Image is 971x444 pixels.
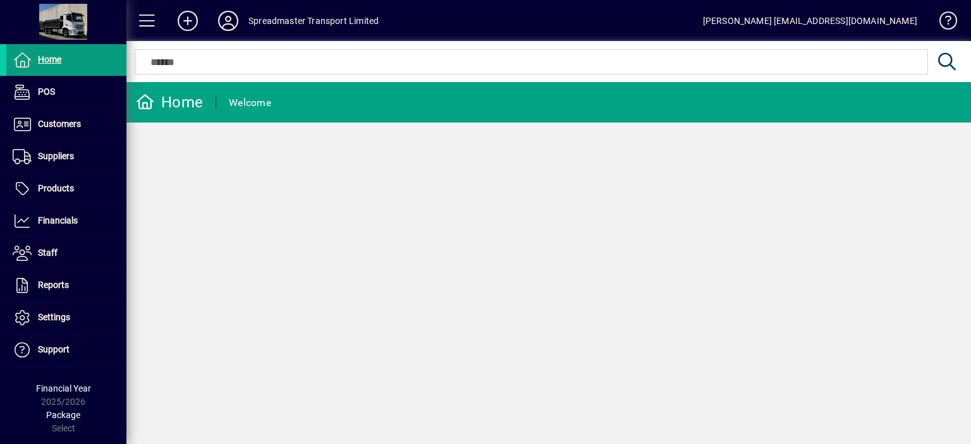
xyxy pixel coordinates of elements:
a: Support [6,334,126,366]
span: POS [38,87,55,97]
span: Financials [38,215,78,225]
span: Reports [38,280,69,290]
span: Settings [38,312,70,322]
a: Customers [6,109,126,140]
span: Package [46,410,80,420]
span: Staff [38,248,58,258]
a: POS [6,76,126,108]
a: Settings [6,302,126,333]
span: Products [38,183,74,193]
a: Knowledge Base [930,3,955,44]
div: Home [136,92,203,112]
div: Spreadmaster Transport Limited [248,11,379,31]
span: Customers [38,119,81,129]
button: Add [168,9,208,32]
button: Profile [208,9,248,32]
a: Staff [6,237,126,269]
span: Financial Year [36,383,91,393]
a: Suppliers [6,141,126,172]
span: Home [38,54,61,64]
div: [PERSON_NAME] [EMAIL_ADDRESS][DOMAIN_NAME] [703,11,917,31]
div: Welcome [229,93,271,113]
a: Financials [6,205,126,237]
a: Reports [6,270,126,301]
span: Suppliers [38,151,74,161]
span: Support [38,344,70,354]
a: Products [6,173,126,205]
